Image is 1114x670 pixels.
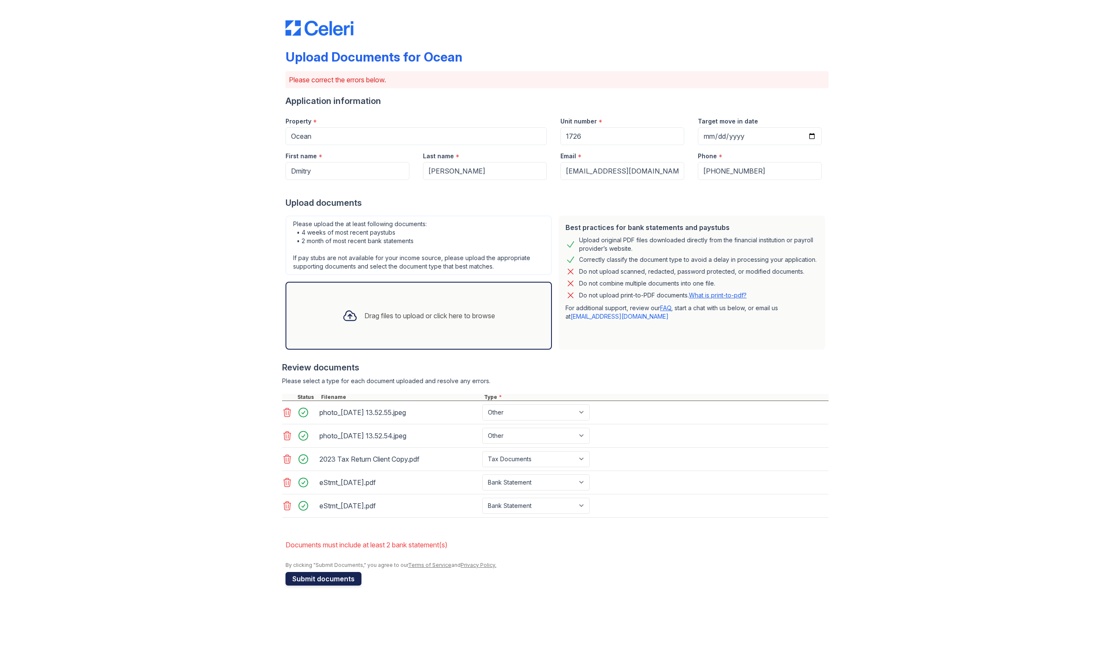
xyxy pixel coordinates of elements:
[660,304,671,311] a: FAQ
[285,49,462,64] div: Upload Documents for Ocean
[560,152,576,160] label: Email
[423,152,454,160] label: Last name
[282,362,829,373] div: Review documents
[285,152,317,160] label: First name
[565,304,818,321] p: For additional support, review our , start a chat with us below, or email us at
[319,394,482,401] div: Filename
[698,117,758,126] label: Target move in date
[579,291,747,300] p: Do not upload print-to-PDF documents.
[579,278,715,289] div: Do not combine multiple documents into one file.
[579,255,817,265] div: Correctly classify the document type to avoid a delay in processing your application.
[285,20,353,36] img: CE_Logo_Blue-a8612792a0a2168367f1c8372b55b34899dd931a85d93a1a3d3e32e68fde9ad4.png
[319,452,479,466] div: 2023 Tax Return Client Copy.pdf
[560,117,597,126] label: Unit number
[285,572,361,586] button: Submit documents
[698,152,717,160] label: Phone
[482,394,829,401] div: Type
[285,117,311,126] label: Property
[319,476,479,489] div: eStmt_[DATE].pdf
[689,292,747,299] a: What is print-to-pdf?
[296,394,319,401] div: Status
[285,95,829,107] div: Application information
[565,222,818,233] div: Best practices for bank statements and paystubs
[285,216,552,275] div: Please upload the at least following documents: • 4 weeks of most recent paystubs • 2 month of mo...
[364,311,495,321] div: Drag files to upload or click here to browse
[289,75,825,85] p: Please correct the errors below.
[319,499,479,513] div: eStmt_[DATE].pdf
[319,406,479,419] div: photo_[DATE] 13.52.55.jpeg
[461,562,496,568] a: Privacy Policy.
[282,377,829,385] div: Please select a type for each document uploaded and resolve any errors.
[579,236,818,253] div: Upload original PDF files downloaded directly from the financial institution or payroll provider’...
[579,266,804,277] div: Do not upload scanned, redacted, password protected, or modified documents.
[285,562,829,569] div: By clicking "Submit Documents," you agree to our and
[408,562,451,568] a: Terms of Service
[285,536,829,553] li: Documents must include at least 2 bank statement(s)
[571,313,669,320] a: [EMAIL_ADDRESS][DOMAIN_NAME]
[285,197,829,209] div: Upload documents
[319,429,479,443] div: photo_[DATE] 13.52.54.jpeg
